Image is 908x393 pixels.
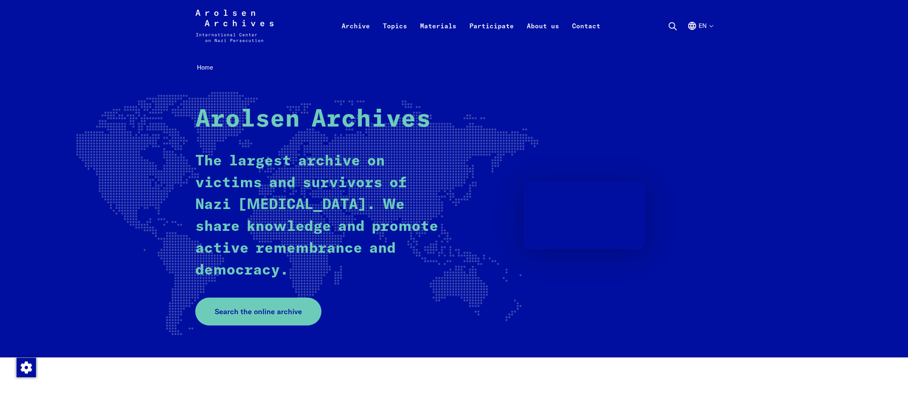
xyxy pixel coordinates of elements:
[335,19,376,52] a: Archive
[414,19,463,52] a: Materials
[566,19,607,52] a: Contact
[335,10,607,42] nav: Primary
[376,19,414,52] a: Topics
[16,357,36,377] div: Change consent
[197,63,213,71] span: Home
[463,19,520,52] a: Participate
[17,358,36,377] img: Change consent
[215,306,302,317] span: Search the online archive
[195,298,321,325] a: Search the online archive
[195,150,440,281] p: The largest archive on victims and survivors of Nazi [MEDICAL_DATA]. We share knowledge and promo...
[687,21,713,50] button: English, language selection
[195,108,431,132] strong: Arolsen Archives
[520,19,566,52] a: About us
[195,61,713,74] nav: Breadcrumb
